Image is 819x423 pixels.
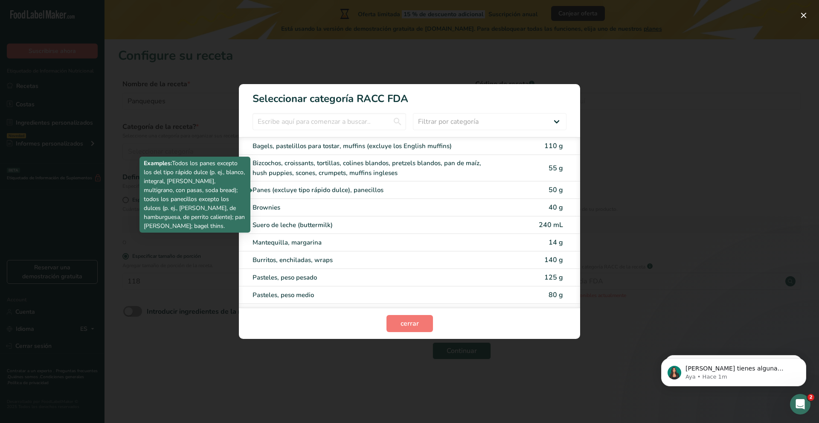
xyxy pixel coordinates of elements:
div: Pasteles, peso ligero (angel food, chiffon o bizcocho sin glaseado ni relleno) [253,308,495,318]
button: cerrar [386,315,433,332]
iframe: Intercom notifications mensaje [648,340,819,400]
h1: Seleccionar categoría RACC FDA [239,84,580,106]
span: 240 mL [539,220,563,230]
div: Mantequilla, margarina [253,238,495,248]
div: Brownies [253,203,495,213]
div: Bizcochos, croissants, tortillas, colines blandos, pretzels blandos, pan de maíz, hush puppies, s... [253,158,495,178]
span: 80 g [549,290,563,300]
span: 55 g [549,163,563,173]
div: Pasteles, peso medio [253,290,495,300]
iframe: Intercom live chat [790,394,810,414]
div: Suero de leche (buttermilk) [253,220,495,230]
span: 140 g [544,255,563,265]
span: 40 g [549,203,563,212]
input: Escribe aquí para comenzar a buscar.. [253,113,406,130]
span: cerrar [401,318,419,329]
span: 125 g [544,273,563,282]
span: 2 [807,394,814,401]
div: Pasteles, peso pesado [253,273,495,283]
span: 14 g [549,238,563,247]
p: Todos los panes excepto los del tipo rápido dulce (p. ej., blanco, integral, [PERSON_NAME], multi... [144,159,246,230]
div: Burritos, enchiladas, wraps [253,255,495,265]
div: Bagels, pastelillos para tostar, muffins (excluye los English muffins) [253,141,495,151]
b: Examples: [144,159,172,167]
div: Panes (excluye tipo rápido dulce), panecillos [253,185,495,195]
span: 110 g [544,141,563,151]
span: 50 g [549,185,563,195]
